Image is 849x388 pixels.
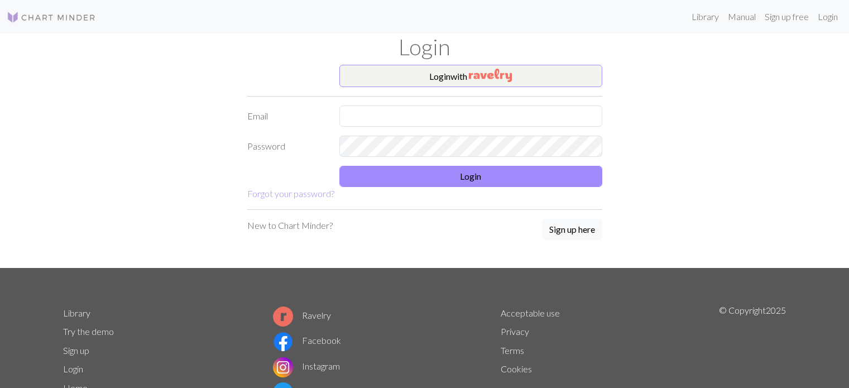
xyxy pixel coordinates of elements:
a: Library [687,6,723,28]
p: New to Chart Minder? [247,219,333,232]
img: Instagram logo [273,357,293,377]
img: Logo [7,11,96,24]
a: Privacy [501,326,529,337]
img: Facebook logo [273,332,293,352]
a: Sign up here [542,219,602,241]
h1: Login [56,33,793,60]
a: Sign up [63,345,89,356]
a: Library [63,308,90,318]
a: Login [813,6,842,28]
a: Manual [723,6,760,28]
a: Terms [501,345,524,356]
img: Ravelry [469,69,512,82]
a: Cookies [501,363,532,374]
img: Ravelry logo [273,306,293,327]
a: Instagram [273,361,340,371]
a: Sign up free [760,6,813,28]
button: Sign up here [542,219,602,240]
a: Try the demo [63,326,114,337]
a: Facebook [273,335,341,346]
button: Login [339,166,602,187]
a: Forgot your password? [247,188,334,199]
label: Email [241,106,333,127]
a: Login [63,363,83,374]
a: Ravelry [273,310,331,320]
a: Acceptable use [501,308,560,318]
label: Password [241,136,333,157]
button: Loginwith [339,65,602,87]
